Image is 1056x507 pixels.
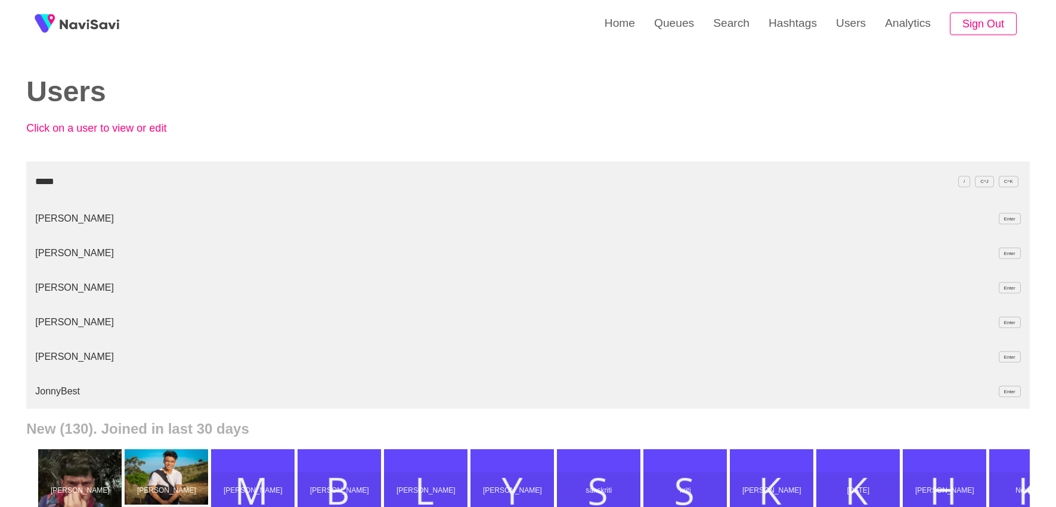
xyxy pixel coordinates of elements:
[26,305,1029,340] li: [PERSON_NAME]
[975,176,994,187] span: C^J
[26,201,1029,236] li: [PERSON_NAME]
[60,18,119,30] img: fireSpot
[300,487,379,495] p: [PERSON_NAME]
[26,236,1029,270] li: [PERSON_NAME]
[958,176,970,187] span: /
[213,487,292,495] p: [PERSON_NAME]
[999,176,1018,187] span: C^K
[999,282,1021,294] span: Enter
[819,487,897,495] p: [DATE]
[386,487,465,495] p: [PERSON_NAME]
[999,352,1021,363] span: Enter
[127,487,206,495] p: [PERSON_NAME]
[26,122,289,135] p: Click on a user to view or edit
[999,386,1021,397] span: Enter
[26,421,1029,437] h2: New (130). Joined in last 30 days
[30,9,60,39] img: fireSpot
[950,13,1017,36] button: Sign Out
[26,374,1029,409] li: JonnyBest
[732,487,811,495] p: [PERSON_NAME]
[473,487,552,495] p: [PERSON_NAME]
[26,76,510,108] h2: Users
[646,487,724,495] p: kriti
[905,487,984,495] p: [PERSON_NAME]
[999,248,1021,259] span: Enter
[26,270,1029,305] li: [PERSON_NAME]
[26,340,1029,374] li: [PERSON_NAME]
[559,487,638,495] p: sanskriti
[41,487,119,495] p: [PERSON_NAME]
[999,317,1021,328] span: Enter
[999,213,1021,225] span: Enter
